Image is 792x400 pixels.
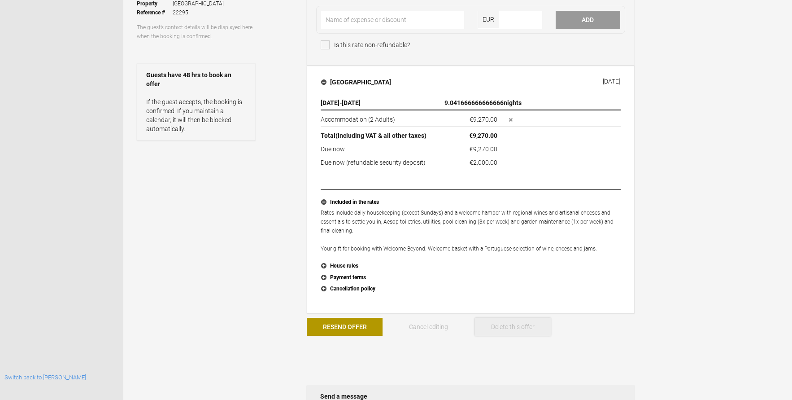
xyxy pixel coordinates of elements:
span: EUR [478,11,499,29]
span: 22295 [173,8,224,17]
th: Total [321,127,441,143]
button: Payment terms [321,272,621,284]
button: House rules [321,260,621,272]
p: If the guest accepts, the booking is confirmed. If you maintain a calendar, it will then be block... [146,97,246,133]
button: Add [556,11,620,29]
span: Is this rate non-refundable? [321,40,410,49]
flynt-currency: €9,270.00 [470,116,497,123]
strong: Guests have 48 hrs to book an offer [146,70,246,88]
th: nights [441,96,501,110]
a: Switch back to [PERSON_NAME] [4,374,86,381]
flynt-currency: €2,000.00 [470,159,497,166]
p: Rates include daily housekeeping (except Sundays) and a welcome hamper with regional wines and ar... [321,208,621,253]
td: Due now (refundable security deposit) [321,156,441,167]
span: (including VAT & all other taxes) [335,132,426,139]
div: [DATE] [603,78,620,85]
td: Accommodation (2 Adults) [321,110,441,127]
th: - [321,96,441,110]
span: 9.041666666666666 [444,99,504,106]
input: Name of expense or discount [321,11,464,29]
strong: Reference # [137,8,173,17]
button: Resend Offer [307,318,383,336]
td: Due now [321,142,441,156]
button: Included in the rates [321,197,621,208]
button: Cancellation policy [321,283,621,295]
p: The guest’s contact details will be displayed here when the booking is confirmed. [137,23,256,41]
flynt-currency: €9,270.00 [469,132,497,139]
flynt-currency: €9,270.00 [470,145,497,153]
h4: [GEOGRAPHIC_DATA] [321,78,391,87]
button: [GEOGRAPHIC_DATA] [DATE] [314,73,627,92]
button: Cancel editing [391,318,467,336]
button: Delete this offer [475,318,551,336]
span: [DATE] [342,99,361,106]
span: [DATE] [321,99,339,106]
